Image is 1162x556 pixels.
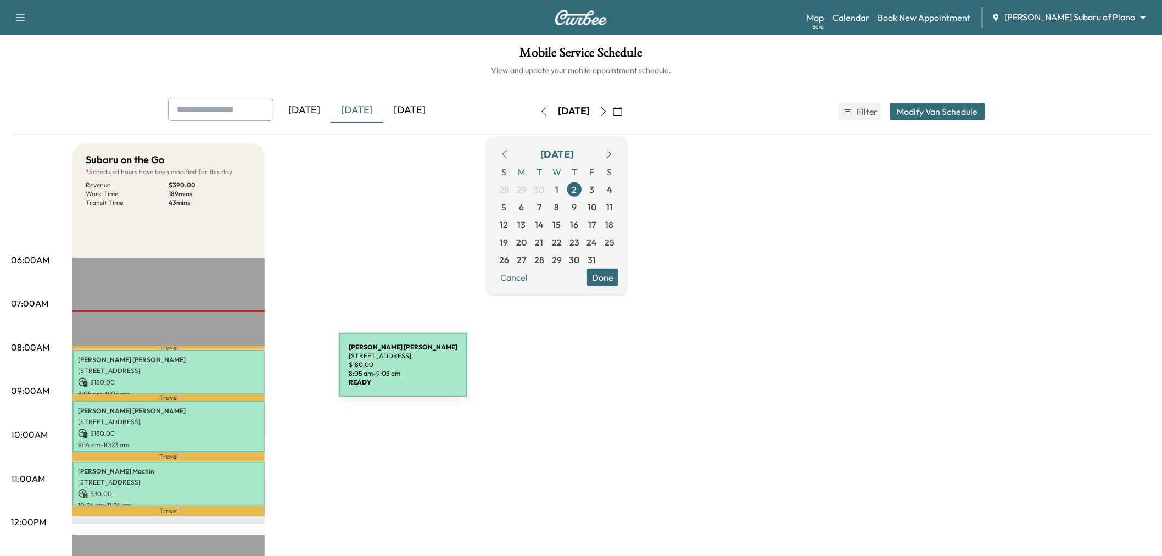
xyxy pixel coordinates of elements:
span: F [583,163,601,180]
span: 25 [605,235,614,248]
div: Beta [812,23,824,31]
span: 23 [569,235,579,248]
p: Scheduled hours have been modified for this day [86,168,252,176]
span: 31 [588,253,596,266]
h6: View and update your mobile appointment schedule. [11,65,1151,76]
a: MapBeta [807,11,824,24]
p: 9:14 am - 10:23 am [78,441,259,449]
div: [DATE] [558,104,590,118]
span: Filter [857,105,876,118]
span: 16 [571,218,579,231]
p: [PERSON_NAME] [PERSON_NAME] [78,407,259,415]
span: 6 [519,200,524,213]
span: 8 [555,200,560,213]
span: 19 [500,235,509,248]
span: 29 [517,182,527,196]
span: 17 [588,218,596,231]
p: 11:00AM [11,472,45,485]
span: 1 [555,182,558,196]
p: 07:00AM [11,297,48,310]
p: [STREET_ADDRESS] [78,418,259,426]
span: 20 [517,235,527,248]
span: T [530,163,548,180]
a: Book New Appointment [878,11,971,24]
span: 30 [534,182,545,196]
button: Modify Van Schedule [890,103,985,120]
span: 28 [499,182,509,196]
p: $ 180.00 [78,377,259,387]
p: 06:00AM [11,253,49,266]
h5: Subaru on the Go [86,152,164,168]
img: Curbee Logo [555,10,607,25]
p: 08:00AM [11,341,49,354]
span: 13 [518,218,526,231]
p: 43 mins [169,198,252,207]
p: $ 390.00 [169,181,252,190]
p: Travel [72,506,265,516]
p: [PERSON_NAME] Machin [78,467,259,476]
p: $ 180.00 [78,429,259,438]
p: Work Time [86,190,169,198]
span: 26 [499,253,509,266]
span: 29 [552,253,562,266]
span: S [495,163,513,180]
p: Travel [72,394,265,401]
button: Done [587,268,618,286]
span: 22 [552,235,562,248]
span: 18 [606,218,614,231]
div: [DATE] [540,146,573,162]
p: 12:00PM [11,515,46,529]
span: 5 [502,200,507,213]
p: Travel [72,452,265,462]
span: [PERSON_NAME] Subaru of Plano [1005,11,1136,24]
span: 21 [535,235,544,248]
span: W [548,163,566,180]
span: 7 [537,200,541,213]
h1: Mobile Service Schedule [11,46,1151,65]
span: 14 [535,218,544,231]
span: 2 [572,182,577,196]
p: 189 mins [169,190,252,198]
button: Filter [839,103,881,120]
span: T [566,163,583,180]
button: Cancel [495,268,533,286]
span: 3 [590,182,595,196]
p: [STREET_ADDRESS] [78,366,259,375]
span: 11 [606,200,613,213]
span: S [601,163,618,180]
p: $ 30.00 [78,489,259,499]
p: [STREET_ADDRESS] [78,478,259,487]
span: 4 [607,182,612,196]
span: 28 [534,253,544,266]
div: [DATE] [383,98,436,123]
span: M [513,163,530,180]
span: 12 [500,218,509,231]
p: 8:05 am - 9:05 am [78,390,259,398]
p: [PERSON_NAME] [PERSON_NAME] [78,355,259,364]
p: 10:36 am - 11:36 am [78,501,259,510]
div: [DATE] [331,98,383,123]
p: 10:00AM [11,428,48,441]
span: 27 [517,253,527,266]
div: [DATE] [278,98,331,123]
span: 30 [569,253,580,266]
span: 10 [588,200,596,213]
p: Travel [72,346,265,350]
span: 15 [553,218,561,231]
span: 9 [572,200,577,213]
p: Transit Time [86,198,169,207]
p: 09:00AM [11,384,49,397]
p: Revenue [86,181,169,190]
span: 24 [587,235,597,248]
a: Calendar [833,11,869,24]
